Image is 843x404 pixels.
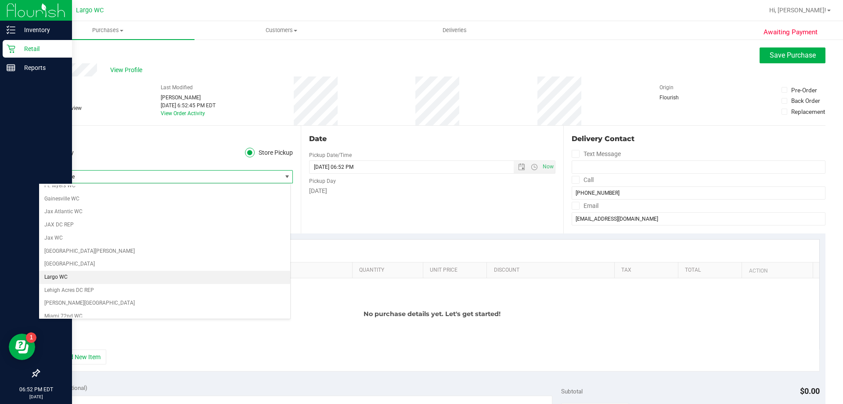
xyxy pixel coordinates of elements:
[4,386,68,393] p: 06:52 PM EDT
[52,349,106,364] button: + Add New Item
[39,284,290,297] li: Lehigh Acres DC REP
[15,44,68,54] p: Retail
[39,271,290,284] li: Largo WC
[764,27,818,37] span: Awaiting Payment
[430,267,483,274] a: Unit Price
[359,267,420,274] a: Quantity
[39,193,290,206] li: Gainesville WC
[15,25,68,35] p: Inventory
[621,267,675,274] a: Tax
[39,134,293,144] div: Location
[21,26,195,34] span: Purchases
[281,171,292,183] span: select
[39,179,290,193] li: Ft. Myers WC
[4,393,68,400] p: [DATE]
[45,278,819,349] div: No purchase details yet. Let's get started!
[39,245,290,258] li: [GEOGRAPHIC_DATA][PERSON_NAME]
[76,7,104,14] span: Largo WC
[685,267,739,274] a: Total
[791,96,820,105] div: Back Order
[760,47,825,63] button: Save Purchase
[431,26,479,34] span: Deliveries
[742,262,812,278] th: Action
[110,66,145,75] span: View Profile
[572,160,825,174] input: Format: (999) 999-9999
[309,134,555,144] div: Date
[572,200,598,212] label: Email
[26,332,36,343] iframe: Resource center unread badge
[572,134,825,144] div: Delivery Contact
[309,151,352,159] label: Pickup Date/Time
[368,21,541,40] a: Deliveries
[161,94,216,102] div: [PERSON_NAME]
[195,21,368,40] a: Customers
[572,186,825,200] input: Format: (999) 999-9999
[9,334,35,360] iframe: Resource center
[39,258,290,271] li: [GEOGRAPHIC_DATA]
[309,186,555,196] div: [DATE]
[7,63,15,72] inline-svg: Reports
[15,62,68,73] p: Reports
[526,164,541,171] span: Open the time view
[572,148,621,160] label: Text Message
[39,310,290,323] li: Miami 72nd WC
[769,7,826,14] span: Hi, [PERSON_NAME]!
[161,84,193,91] label: Last Modified
[309,177,336,185] label: Pickup Day
[791,107,825,116] div: Replacement
[39,171,281,183] span: Select Store
[161,102,216,109] div: [DATE] 6:52:45 PM EDT
[494,267,611,274] a: Discount
[540,160,555,173] span: Set Current date
[659,94,703,102] div: Flourish
[7,44,15,53] inline-svg: Retail
[770,51,816,59] span: Save Purchase
[39,218,290,232] li: JAX DC REP
[39,205,290,218] li: Jax Atlantic WC
[39,232,290,245] li: Jax WC
[791,86,817,95] div: Pre-Order
[800,386,820,396] span: $0.00
[659,84,674,91] label: Origin
[561,388,583,395] span: Subtotal
[7,25,15,34] inline-svg: Inventory
[21,21,195,40] a: Purchases
[161,110,205,116] a: View Order Activity
[514,164,529,171] span: Open the date view
[572,174,594,186] label: Call
[245,148,293,158] label: Store Pickup
[39,297,290,310] li: [PERSON_NAME][GEOGRAPHIC_DATA]
[195,26,367,34] span: Customers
